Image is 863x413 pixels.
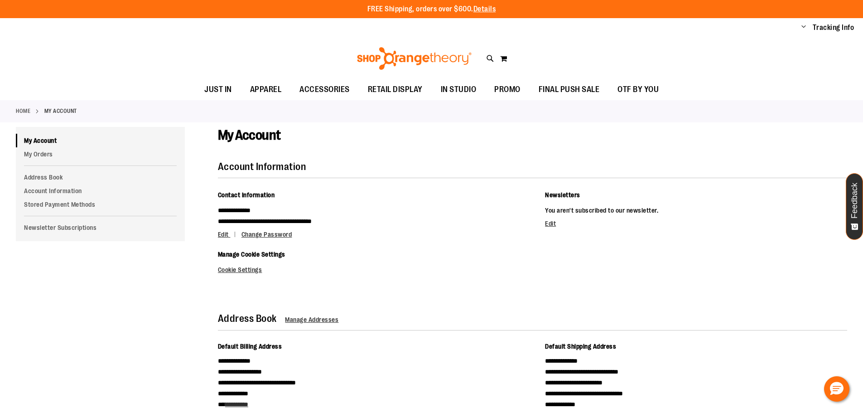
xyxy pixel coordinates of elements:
[218,161,306,172] strong: Account Information
[218,231,240,238] a: Edit
[850,183,859,219] span: Feedback
[846,173,863,240] button: Feedback - Show survey
[432,79,486,100] a: IN STUDIO
[218,127,281,143] span: My Account
[16,170,185,184] a: Address Book
[530,79,609,100] a: FINAL PUSH SALE
[241,79,291,100] a: APPAREL
[608,79,668,100] a: OTF BY YOU
[218,313,277,324] strong: Address Book
[218,266,262,273] a: Cookie Settings
[539,79,600,100] span: FINAL PUSH SALE
[545,343,616,350] span: Default Shipping Address
[290,79,359,100] a: ACCESSORIES
[16,107,30,115] a: Home
[218,251,285,258] span: Manage Cookie Settings
[813,23,854,33] a: Tracking Info
[356,47,473,70] img: Shop Orangetheory
[218,231,229,238] span: Edit
[16,221,185,234] a: Newsletter Subscriptions
[359,79,432,100] a: RETAIL DISPLAY
[441,79,477,100] span: IN STUDIO
[285,316,338,323] a: Manage Addresses
[16,184,185,198] a: Account Information
[473,5,496,13] a: Details
[368,79,423,100] span: RETAIL DISPLAY
[250,79,282,100] span: APPAREL
[545,220,556,227] a: Edit
[485,79,530,100] a: PROMO
[299,79,350,100] span: ACCESSORIES
[195,79,241,100] a: JUST IN
[16,147,185,161] a: My Orders
[494,79,521,100] span: PROMO
[44,107,77,115] strong: My Account
[617,79,659,100] span: OTF BY YOU
[241,231,292,238] a: Change Password
[204,79,232,100] span: JUST IN
[801,23,806,32] button: Account menu
[218,343,282,350] span: Default Billing Address
[16,198,185,211] a: Stored Payment Methods
[16,134,185,147] a: My Account
[367,4,496,15] p: FREE Shipping, orders over $600.
[218,191,275,199] span: Contact Information
[545,191,580,199] span: Newsletters
[545,205,847,216] p: You aren't subscribed to our newsletter.
[824,376,849,402] button: Hello, have a question? Let’s chat.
